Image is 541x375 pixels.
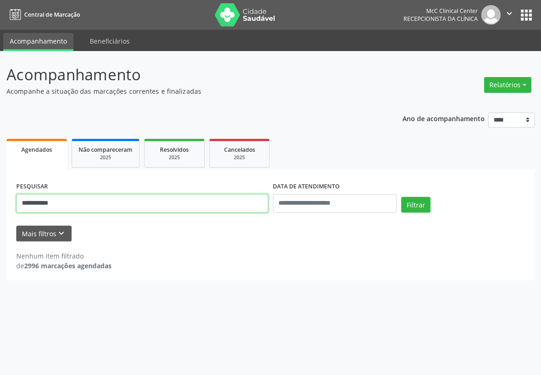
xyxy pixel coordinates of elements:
[16,180,48,194] label: PESQUISAR
[504,8,515,19] i: 
[484,77,531,93] button: Relatórios
[16,261,112,271] div: de
[151,154,198,161] div: 2025
[24,11,80,19] span: Central de Marcação
[79,146,132,154] span: Não compareceram
[160,146,189,154] span: Resolvidos
[21,146,52,154] span: Agendados
[56,228,66,239] i: keyboard_arrow_down
[501,5,518,25] button: 
[403,15,478,23] span: Recepcionista da clínica
[402,112,485,124] p: Ano de acompanhamento
[79,154,132,161] div: 2025
[273,180,340,194] label: DATA DE ATENDIMENTO
[518,7,534,23] button: apps
[7,7,80,22] a: Central de Marcação
[481,5,501,25] img: img
[24,261,112,270] strong: 2996 marcações agendadas
[16,251,112,261] div: Nenhum item filtrado
[224,146,255,154] span: Cancelados
[16,226,72,242] button: Mais filtroskeyboard_arrow_down
[401,197,430,213] button: Filtrar
[216,154,263,161] div: 2025
[7,86,376,96] p: Acompanhe a situação das marcações correntes e finalizadas
[83,33,136,49] a: Beneficiários
[7,63,376,86] p: Acompanhamento
[3,33,73,51] a: Acompanhamento
[403,7,478,15] div: McC Clinical Center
